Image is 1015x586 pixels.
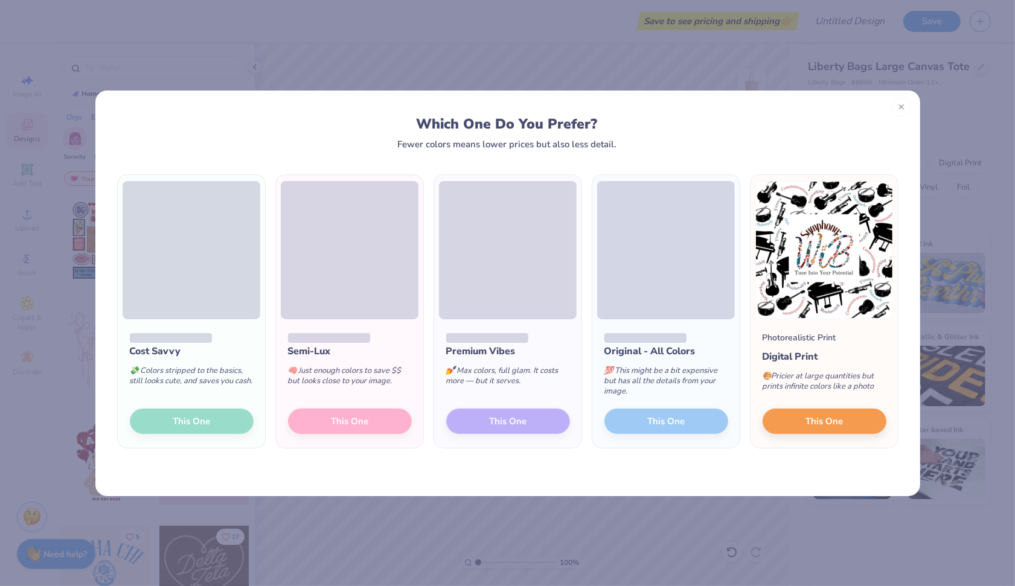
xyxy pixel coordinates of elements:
[397,139,616,149] div: Fewer colors means lower prices but also less detail.
[604,344,728,358] div: Original - All Colors
[288,358,412,398] div: Just enough colors to save $$ but looks close to your image.
[604,365,614,376] span: 💯
[288,365,298,376] span: 🧠
[128,116,886,132] div: Which One Do You Prefer?
[763,349,886,364] div: Digital Print
[446,358,570,398] div: Max colors, full glam. It costs more — but it serves.
[446,365,456,376] span: 💅
[604,358,728,409] div: This might be a bit expensive but has all the details from your image.
[805,414,843,428] span: This One
[130,365,139,376] span: 💸
[763,364,886,404] div: Pricier at large quantities but prints infinite colors like a photo
[763,331,836,344] div: Photorealistic Print
[446,344,570,358] div: Premium Vibes
[130,358,254,398] div: Colors stripped to the basics, still looks cute, and saves you cash.
[755,181,893,319] img: Photorealistic preview
[288,344,412,358] div: Semi-Lux
[130,344,254,358] div: Cost Savvy
[763,371,772,381] span: 🎨
[763,409,886,434] button: This One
